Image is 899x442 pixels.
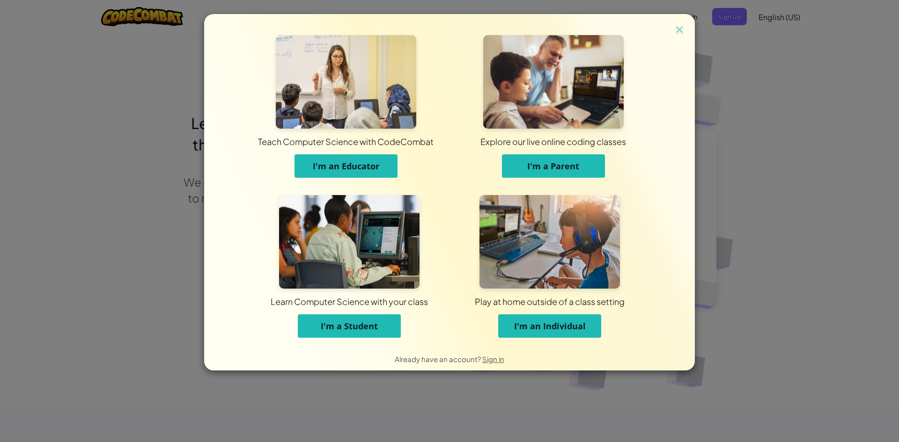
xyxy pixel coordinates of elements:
[319,296,780,307] div: Play at home outside of a class setting
[502,154,605,178] button: I'm a Parent
[483,35,624,129] img: For Parents
[276,35,416,129] img: For Educators
[313,160,379,172] span: I'm an Educator
[279,195,420,289] img: For Students
[479,195,620,289] img: For Individuals
[482,355,504,363] a: Sign in
[312,136,794,147] div: Explore our live online coding classes
[298,314,401,338] button: I'm a Student
[527,160,579,172] span: I'm a Parent
[395,355,482,363] span: Already have an account?
[295,154,398,178] button: I'm an Educator
[498,314,601,338] button: I'm an Individual
[673,23,685,37] img: close icon
[321,320,378,332] span: I'm a Student
[514,320,586,332] span: I'm an Individual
